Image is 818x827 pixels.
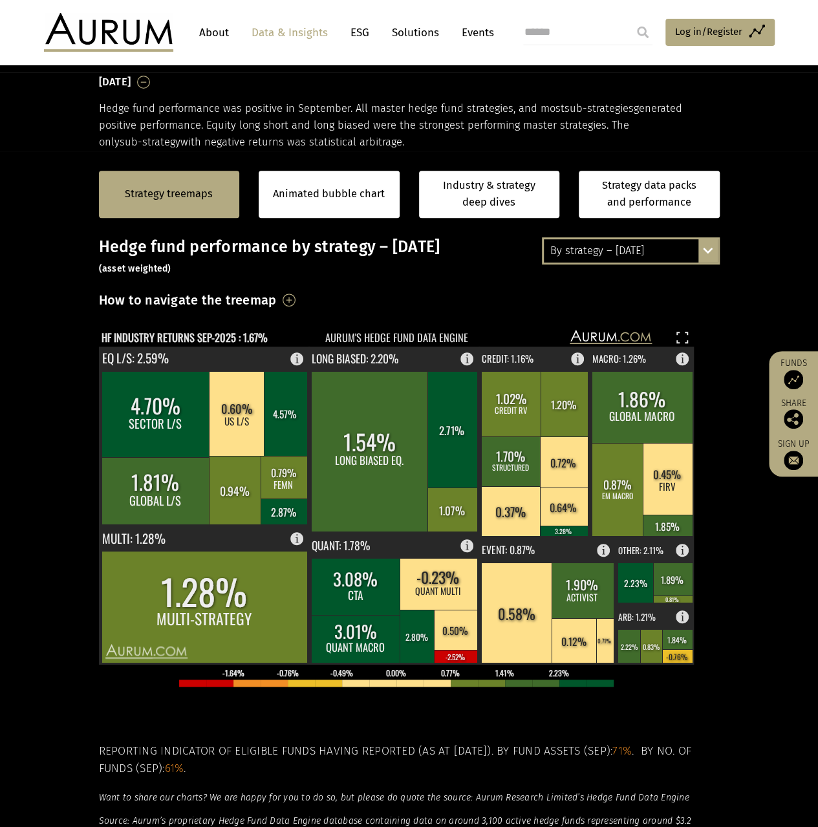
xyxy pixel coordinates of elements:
[784,370,803,389] img: Access Funds
[99,100,720,151] p: Hedge fund performance was positive in September. All master hedge fund strategies, and most gene...
[579,171,720,218] a: Strategy data packs and performance
[99,263,171,274] small: (asset weighted)
[99,743,720,777] h5: Reporting indicator of eligible funds having reported (as at [DATE]). By fund assets (Sep): . By ...
[775,358,812,389] a: Funds
[775,399,812,429] div: Share
[193,21,235,45] a: About
[612,744,632,758] span: 71%
[273,186,385,202] a: Animated bubble chart
[99,237,720,276] h3: Hedge fund performance by strategy – [DATE]
[385,21,446,45] a: Solutions
[784,451,803,470] img: Sign up to our newsletter
[165,762,184,775] span: 61%
[44,13,173,52] img: Aurum
[120,136,180,148] span: sub-strategy
[125,186,213,202] a: Strategy treemaps
[665,19,775,46] a: Log in/Register
[99,72,131,92] h3: [DATE]
[675,24,742,39] span: Log in/Register
[99,289,277,311] h3: How to navigate the treemap
[245,21,334,45] a: Data & Insights
[630,19,656,45] input: Submit
[99,792,689,803] em: Want to share our charts? We are happy for you to do so, but please do quote the source: Aurum Re...
[784,409,803,429] img: Share this post
[544,239,718,263] div: By strategy – [DATE]
[455,21,494,45] a: Events
[565,102,634,114] span: sub-strategies
[344,21,376,45] a: ESG
[419,171,560,218] a: Industry & strategy deep dives
[775,438,812,470] a: Sign up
